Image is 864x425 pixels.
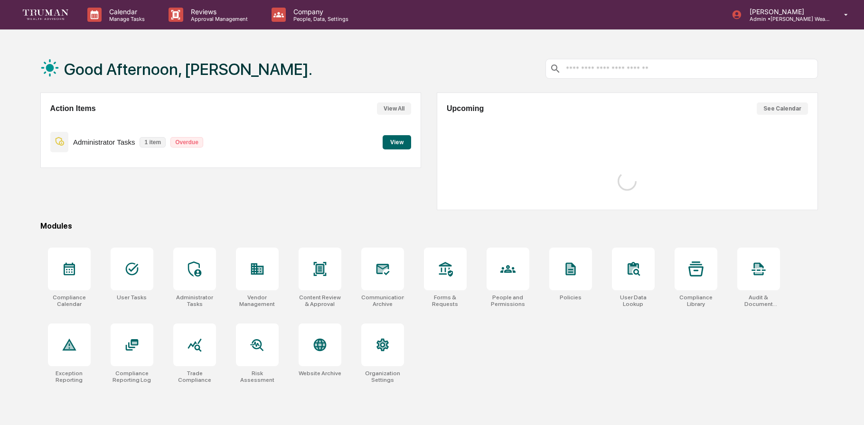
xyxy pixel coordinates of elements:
[299,370,341,377] div: Website Archive
[361,370,404,383] div: Organization Settings
[102,16,150,22] p: Manage Tasks
[183,16,253,22] p: Approval Management
[560,294,582,301] div: Policies
[675,294,717,307] div: Compliance Library
[383,135,411,149] button: View
[183,8,253,16] p: Reviews
[48,294,91,307] div: Compliance Calendar
[173,370,216,383] div: Trade Compliance
[377,102,411,115] button: View All
[447,104,484,113] h2: Upcoming
[173,294,216,307] div: Administrator Tasks
[48,370,91,383] div: Exception Reporting
[170,137,203,148] p: Overdue
[23,9,68,19] img: logo
[236,370,279,383] div: Risk Assessment
[612,294,655,307] div: User Data Lookup
[111,370,153,383] div: Compliance Reporting Log
[742,16,830,22] p: Admin • [PERSON_NAME] Wealth
[737,294,780,307] div: Audit & Document Logs
[424,294,467,307] div: Forms & Requests
[73,138,135,146] p: Administrator Tasks
[361,294,404,307] div: Communications Archive
[286,8,353,16] p: Company
[64,60,312,79] h1: Good Afternoon, [PERSON_NAME].
[383,137,411,146] a: View
[299,294,341,307] div: Content Review & Approval
[40,222,818,231] div: Modules
[117,294,147,301] div: User Tasks
[742,8,830,16] p: [PERSON_NAME]
[487,294,529,307] div: People and Permissions
[50,104,96,113] h2: Action Items
[757,102,808,115] button: See Calendar
[102,8,150,16] p: Calendar
[236,294,279,307] div: Vendor Management
[286,16,353,22] p: People, Data, Settings
[140,137,166,148] p: 1 item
